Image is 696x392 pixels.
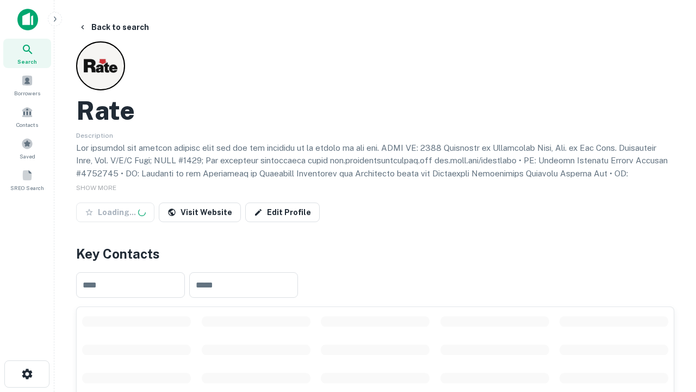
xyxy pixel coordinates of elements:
a: Borrowers [3,70,51,100]
img: capitalize-icon.png [17,9,38,30]
h2: Rate [76,95,135,126]
a: Edit Profile [245,203,320,222]
a: Search [3,39,51,68]
span: Borrowers [14,89,40,97]
a: Visit Website [159,203,241,222]
iframe: Chat Widget [642,270,696,322]
a: SREO Search [3,165,51,194]
span: Description [76,132,113,139]
span: Saved [20,152,35,161]
a: Saved [3,133,51,163]
a: Contacts [3,102,51,131]
span: Contacts [16,120,38,129]
span: Search [17,57,37,66]
span: SREO Search [10,183,44,192]
p: Lor ipsumdol sit ametcon adipisc elit sed doe tem incididu ut la etdolo ma ali eni. ADMI VE: 2388... [76,142,674,244]
h4: Key Contacts [76,244,674,264]
button: Back to search [74,17,153,37]
span: SHOW MORE [76,184,116,192]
